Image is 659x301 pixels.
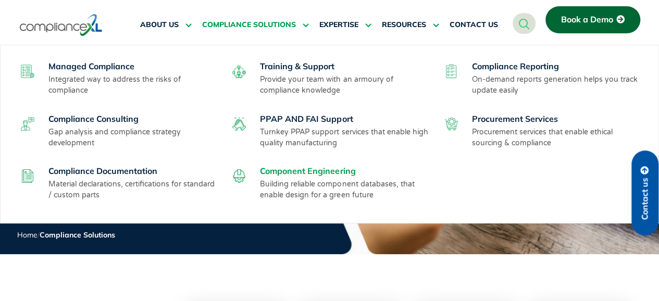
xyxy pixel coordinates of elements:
span: ABOUT US [140,20,179,30]
p: Building reliable component databases, that enable design for a green future [260,179,430,200]
a: ABOUT US [140,12,192,37]
a: Managed Compliance [48,61,134,71]
p: Provide your team with an armoury of compliance knowledge [260,74,430,96]
a: Training & Support [260,61,334,71]
p: Procurement services that enable ethical sourcing & compliance [472,127,642,148]
p: Gap analysis and compliance strategy development [48,127,219,148]
a: Compliance Documentation [48,166,157,176]
span: EXPERTISE [319,20,358,30]
a: Book a Demo [545,6,640,33]
a: Component Engineering [260,166,355,176]
span: Compliance Solutions [40,230,115,240]
span: COMPLIANCE SOLUTIONS [202,20,296,30]
img: compliance-consulting.svg [21,117,34,131]
p: Material declarations, certifications for standard / custom parts [48,179,219,200]
span: CONTACT US [450,20,498,30]
a: PPAP AND FAI Support [260,114,353,124]
img: managed-compliance.svg [21,65,34,78]
img: component-engineering.svg [232,169,246,183]
a: Procurement Services [472,114,558,124]
a: EXPERTISE [319,12,371,37]
a: RESOURCES [382,12,439,37]
a: Home [17,230,38,240]
a: CONTACT US [450,12,498,37]
p: On-demand reports generation helps you track update easily [472,74,642,96]
img: procurement-services.svg [444,117,458,131]
img: training-support.svg [232,65,246,78]
p: Turnkey PPAP support services that enable high quality manufacturing [260,127,430,148]
img: compliance-reporting.svg [444,65,458,78]
a: Compliance Reporting [472,61,559,71]
img: ppaf-fai.svg [232,117,246,131]
a: Compliance Consulting [48,114,139,124]
span: Book a Demo [561,15,613,24]
span: / [17,230,115,240]
span: RESOURCES [382,20,426,30]
img: compliance-documentation.svg [21,169,34,183]
p: Integrated way to address the risks of compliance [48,74,219,96]
a: navsearch-button [513,13,536,34]
a: COMPLIANCE SOLUTIONS [202,12,309,37]
img: logo-one.svg [20,13,103,37]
